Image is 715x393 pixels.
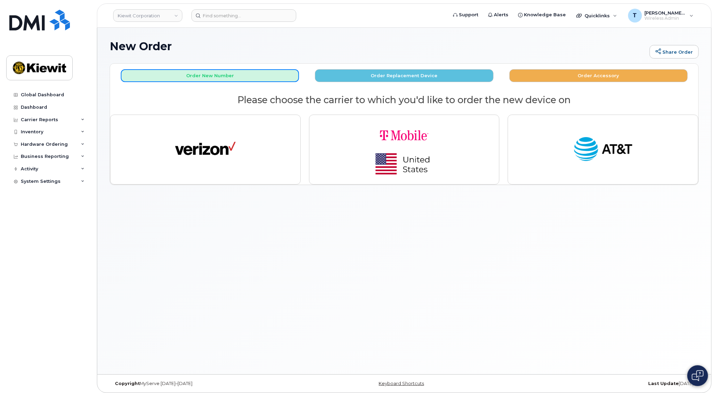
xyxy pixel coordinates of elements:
div: [DATE] [503,381,699,386]
strong: Copyright [115,381,140,386]
img: t-mobile-78392d334a420d5b7f0e63d4fa81f6287a21d394dc80d677554bb55bbab1186f.png [356,120,453,179]
h2: Please choose the carrier to which you'd like to order the new device on [110,95,698,105]
img: at_t-fb3d24644a45acc70fc72cc47ce214d34099dfd970ee3ae2334e4251f9d920fd.png [573,134,633,165]
img: verizon-ab2890fd1dd4a6c9cf5f392cd2db4626a3dae38ee8226e09bcb5c993c4c79f81.png [175,134,236,165]
a: Share Order [650,45,699,59]
strong: Last Update [648,381,679,386]
button: Order Accessory [509,69,688,82]
img: Open chat [692,370,704,381]
button: Order New Number [121,69,299,82]
button: Order Replacement Device [315,69,493,82]
h1: New Order [110,40,646,52]
div: MyServe [DATE]–[DATE] [110,381,306,386]
a: Keyboard Shortcuts [379,381,424,386]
